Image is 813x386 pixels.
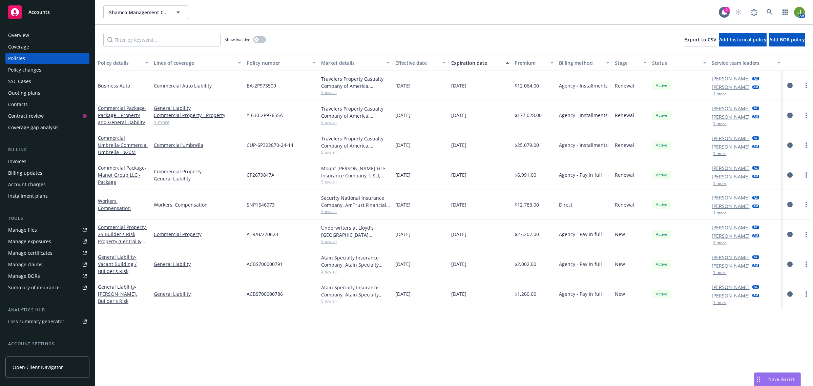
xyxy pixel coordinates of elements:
[5,147,89,153] div: Billing
[395,141,411,149] span: [DATE]
[8,350,37,361] div: Service team
[451,201,466,208] span: [DATE]
[5,99,89,110] a: Contacts
[321,254,390,268] div: Atain Specialty Insurance Company, Atain Specialty Insurance Company, RT Specialty Insurance Serv...
[612,55,649,71] button: Stage
[712,59,773,66] div: Service team leaders
[802,111,810,119] a: more
[98,105,146,126] span: - Package - Property and General Liability
[451,231,466,238] span: [DATE]
[154,104,241,112] a: General Liability
[713,181,727,186] button: 1 more
[8,41,29,52] div: Coverage
[5,3,89,22] a: Accounts
[8,122,59,133] div: Coverage gap analysis
[713,241,727,245] button: 1 more
[559,82,608,89] span: Agency - Installments
[712,165,750,172] a: [PERSON_NAME]
[515,82,539,89] span: $12,064.00
[8,64,41,75] div: Policy changes
[321,209,390,214] span: Show all
[559,290,602,297] span: Agency - Pay in full
[5,271,89,282] a: Manage BORs
[321,90,390,95] span: Show all
[652,59,699,66] div: Status
[794,7,805,18] img: photo
[712,284,750,291] a: [PERSON_NAME]
[395,171,411,178] span: [DATE]
[5,156,89,167] a: Invoices
[395,290,411,297] span: [DATE]
[5,179,89,190] a: Account charges
[8,99,28,110] div: Contacts
[151,55,244,71] button: Lines of coverage
[512,55,557,71] button: Premium
[712,194,750,201] a: [PERSON_NAME]
[5,215,89,222] div: Tools
[8,168,42,178] div: Billing updates
[5,168,89,178] a: Billing updates
[556,55,612,71] button: Billing method
[5,53,89,64] a: Policies
[802,81,810,90] a: more
[451,290,466,297] span: [DATE]
[451,171,466,178] span: [DATE]
[154,231,241,238] a: Commercial Property
[515,141,539,149] span: $25,079.00
[655,201,668,208] span: Active
[247,231,278,238] span: ATR/B/270623
[559,231,602,238] span: Agency - Pay in full
[5,341,89,347] div: Account settings
[515,112,542,119] span: $177,028.00
[712,143,750,150] a: [PERSON_NAME]
[712,173,750,180] a: [PERSON_NAME]
[712,105,750,112] a: [PERSON_NAME]
[802,171,810,179] a: more
[98,224,147,252] a: Commercial Property
[154,119,241,126] a: 1 more
[712,232,750,239] a: [PERSON_NAME]
[786,200,794,209] a: circleInformation
[98,59,141,66] div: Policy details
[321,238,390,244] span: Show all
[5,236,89,247] a: Manage exposures
[8,271,40,282] div: Manage BORs
[655,172,668,178] span: Active
[98,254,137,274] a: General Liability
[247,201,275,208] span: SNP1546073
[395,231,411,238] span: [DATE]
[321,59,383,66] div: Market details
[154,141,241,149] a: Commercial Umbrella
[559,59,602,66] div: Billing method
[615,82,634,89] span: Renewal
[655,112,668,118] span: Active
[712,135,750,142] a: [PERSON_NAME]
[515,171,536,178] span: $6,991.00
[98,284,137,304] span: - [PERSON_NAME]. Builder's Risk
[763,5,776,19] a: Search
[98,254,137,274] span: - Vacant Building / Builder's Risk
[754,373,763,386] div: Drag to move
[684,36,716,43] span: Export to CSV
[318,55,393,71] button: Market details
[713,271,727,275] button: 1 more
[5,76,89,87] a: SSC Cases
[8,191,48,201] div: Installment plans
[154,112,241,119] a: Commercial Property - Property
[802,290,810,298] a: more
[5,30,89,41] a: Overview
[5,88,89,98] a: Quoting plans
[786,230,794,238] a: circleInformation
[321,135,390,149] div: Travelers Property Casualty Company of America, Travelers Insurance
[28,9,50,15] span: Accounts
[8,248,53,258] div: Manage certificates
[321,75,390,90] div: Travelers Property Casualty Company of America, Travelers Insurance
[225,37,250,42] span: Show inactive
[321,165,390,179] div: Mount [PERSON_NAME] Fire Insurance Company, USLI, Gateway Underwriters Agency
[5,225,89,235] a: Manage files
[709,55,784,71] button: Service team leaders
[247,59,308,66] div: Policy number
[98,135,148,155] a: Commercial Umbrella
[321,149,390,155] span: Show all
